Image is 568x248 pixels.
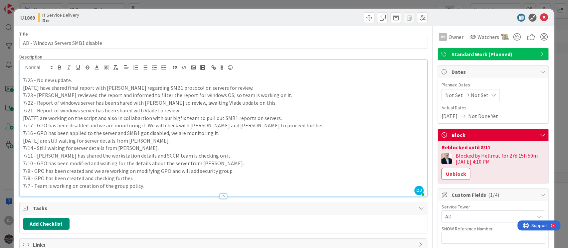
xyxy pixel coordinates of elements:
[455,153,545,165] div: Blocked by Hellmut for 27d 15h 50m [DATE] 4:10 PM
[441,81,545,88] span: Planned Dates
[33,204,415,212] span: Tasks
[488,191,499,198] span: ( 1/4 )
[23,175,424,182] p: 7/8 - GPO has been created and checking further.
[441,204,545,209] div: Service Tower
[441,112,457,120] span: [DATE]
[477,33,499,41] span: Watchers
[42,18,79,23] b: Do
[441,168,470,180] button: Unblock
[42,12,79,18] span: IT Service Delivery
[441,226,492,232] label: SNOW Reference Number
[23,84,424,92] p: [DATE] have shared final report with [PERSON_NAME] regarding SMB1 protocol on servers for review.
[23,137,424,145] p: [DATE] are still waiting for server details from [PERSON_NAME].
[23,99,424,107] p: 7/22 - Report of windows server has been shared with [PERSON_NAME] to review, awaiting Vlade upda...
[14,1,30,9] span: Support
[23,107,424,114] p: 7/21 - Report of windows server has been shared with Vlade to review.
[34,3,37,8] div: 9+
[23,152,424,160] p: 7/11 - [PERSON_NAME] has shared the workstation details and SCCM team is checking on it.
[23,167,424,175] p: 7/9 - GPO has been created and we are working on modifying GPO and will add security group.
[445,212,533,220] span: AD
[23,182,424,190] p: 7/7 - Team is working on creation of the group policy.
[451,131,536,139] span: Block
[414,186,424,195] span: DJ
[23,76,424,84] p: 7/25 - No new update.
[24,14,35,21] b: 1869
[23,91,424,99] p: 7/23 - [PERSON_NAME] reviewed the report and informed to filter the report for windows OS, so tea...
[23,114,424,122] p: [DATE] are working on the script and also in collabartion with our bigfix team to pull out SMB1 r...
[441,145,545,150] div: Reblocked until 8/11
[448,33,463,41] span: Owner
[23,218,70,230] button: Add Checklist
[23,129,424,137] p: 7/16 - GPO has been applied to the server and SMB1 got disabled, we are monitoring it.
[23,144,424,152] p: 7/14 - Still waiting for server details from [PERSON_NAME].
[441,104,545,111] span: Actual Dates
[23,122,424,129] p: 7/17 - GPO has been disabled and we are monitoring it. We will check with [PERSON_NAME] and [PERS...
[19,14,35,22] span: ID
[471,91,488,99] span: Not Set
[439,33,447,41] div: VK
[23,160,424,167] p: 7/10 - GPO has been modified and waiting for the details about the server from [PERSON_NAME].
[451,68,536,76] span: Dates
[445,91,463,99] span: Not Set
[19,31,28,37] label: Title
[451,50,536,58] span: Standard Work (Planned)
[19,54,42,60] span: Description
[19,37,428,49] input: type card name here...
[468,112,498,120] span: Not Done Yet
[441,153,452,164] img: HO
[451,191,536,199] span: Custom Fields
